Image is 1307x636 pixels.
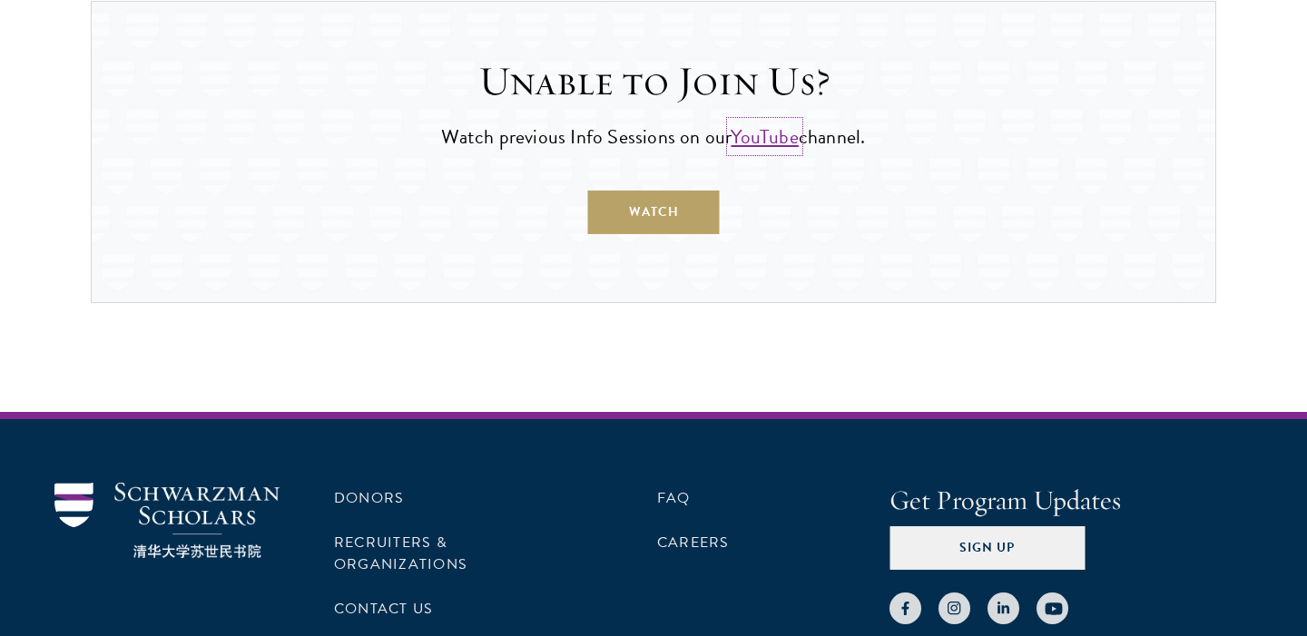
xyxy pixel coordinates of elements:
[146,121,1161,154] p: Watch previous Info Sessions on our channel.
[657,487,691,509] a: FAQ
[334,598,433,620] a: Contact Us
[334,487,404,509] a: Donors
[657,532,730,553] a: Careers
[588,191,720,234] a: WATCH
[146,56,1161,107] h5: Unable to Join Us?
[334,532,467,575] a: Recruiters & Organizations
[731,122,798,152] a: YouTube
[889,526,1085,570] button: Sign Up
[54,483,280,558] img: Schwarzman Scholars
[889,483,1253,519] h4: Get Program Updates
